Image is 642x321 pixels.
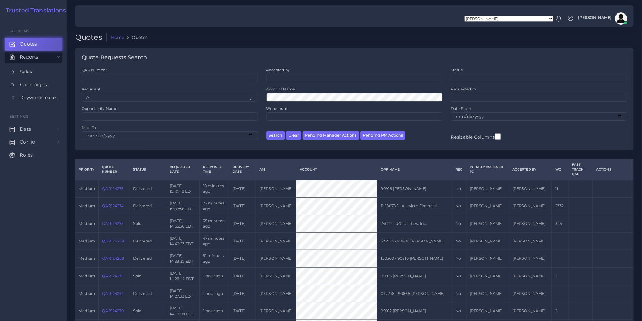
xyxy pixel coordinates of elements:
span: Settings [9,114,29,119]
a: [PERSON_NAME]avatar [575,12,629,25]
td: No [452,302,466,320]
td: [PERSON_NAME] [509,215,552,232]
a: Home [111,34,124,40]
td: [PERSON_NAME] [256,215,296,232]
td: [DATE] [229,215,256,232]
td: [PERSON_NAME] [509,232,552,250]
th: AM [256,159,296,180]
td: No [452,232,466,250]
th: Initially Assigned to [466,159,509,180]
a: QAR124275 [102,221,123,226]
span: Sales [20,69,32,75]
td: Sold [130,302,166,320]
label: Opportunity Name [82,106,117,111]
td: [PERSON_NAME] [466,302,509,320]
td: [PERSON_NAME] [256,198,296,215]
td: 092748 - 90866 [PERSON_NAME] [377,285,452,302]
td: [DATE] [229,232,256,250]
a: QAR124268 [102,256,124,261]
td: 90912 [PERSON_NAME] [377,302,452,320]
td: 2 [552,302,569,320]
th: Requested Date [166,159,200,180]
th: Accepted by [509,159,552,180]
td: Delivered [130,180,166,198]
td: Sold [130,267,166,285]
td: [PERSON_NAME] [256,302,296,320]
a: QAR124254 [102,291,124,296]
label: QAR Number [82,67,107,73]
td: 10 minutes ago [200,180,229,198]
span: medium [79,239,95,243]
li: Quotes [124,34,147,40]
td: [DATE] [229,198,256,215]
img: avatar [615,12,627,25]
label: Date From [451,106,471,111]
td: 1 hour ago [200,267,229,285]
span: Campaigns [20,81,47,88]
td: 2332 [552,198,569,215]
td: [PERSON_NAME] [256,232,296,250]
span: Sections [9,29,29,33]
td: No [452,285,466,302]
td: [DATE] [229,250,256,268]
td: 572553 - 90906 [PERSON_NAME] [377,232,452,250]
button: Search [266,131,285,140]
td: Delivered [130,285,166,302]
td: Delivered [130,250,166,268]
td: 130560 - 90910 [PERSON_NAME] [377,250,452,268]
th: REC [452,159,466,180]
th: Priority [75,159,99,180]
input: Resizable Columns [495,133,501,140]
a: QAR124271 [102,274,123,278]
td: No [452,215,466,232]
td: 11 [552,180,569,198]
span: [PERSON_NAME] [578,16,612,20]
th: Fast Track QAR [568,159,593,180]
a: Trusted Translations [2,7,66,14]
th: Quote Number [99,159,130,180]
a: Quotes [5,38,62,50]
th: Account [296,159,377,180]
a: Data [5,123,62,136]
span: Quotes [20,41,37,47]
td: [PERSON_NAME] [509,302,552,320]
span: medium [79,256,95,261]
td: Delivered [130,232,166,250]
td: [PERSON_NAME] [256,267,296,285]
label: Recurrent [82,86,100,92]
td: [PERSON_NAME] [256,250,296,268]
td: [DATE] 14:39:32 EDT [166,250,200,268]
td: 90915 [PERSON_NAME] [377,267,452,285]
td: No [452,180,466,198]
td: [PERSON_NAME] [509,285,552,302]
label: Resizable Columns [451,133,501,140]
label: Requested by [451,86,477,92]
td: Sold [130,215,166,232]
label: Status [451,67,463,73]
td: [DATE] 14:07:08 EDT [166,302,200,320]
a: Reports [5,51,62,63]
span: medium [79,309,95,313]
td: No [452,198,466,215]
button: Clear [286,131,301,140]
span: medium [79,274,95,278]
a: QAR124270 [102,309,124,313]
a: Roles [5,149,62,161]
td: [DATE] 14:55:30 EDT [166,215,200,232]
span: Data [20,126,31,133]
td: 1 hour ago [200,302,229,320]
a: Sales [5,66,62,78]
td: [DATE] 15:07:56 EDT [166,198,200,215]
td: No [452,250,466,268]
th: Response Time [200,159,229,180]
td: [DATE] 14:27:33 EDT [166,285,200,302]
td: [PERSON_NAME] [466,198,509,215]
td: [DATE] [229,285,256,302]
td: P-100705 - Alleviate Financial [377,198,452,215]
td: [PERSON_NAME] [466,267,509,285]
td: [PERSON_NAME] [466,180,509,198]
td: 90916 [PERSON_NAME] [377,180,452,198]
td: No [452,267,466,285]
span: medium [79,291,95,296]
